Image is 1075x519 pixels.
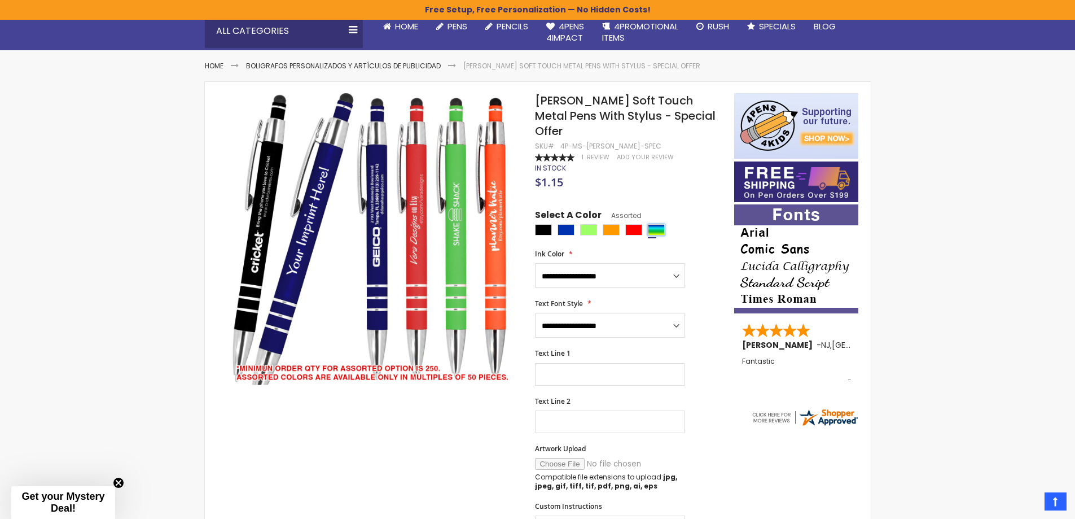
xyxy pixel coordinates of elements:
[734,93,858,159] img: 4pens 4 kids
[535,473,685,491] p: Compatible file extensions to upload:
[205,14,363,48] div: All Categories
[205,61,223,71] a: Home
[463,62,700,71] li: [PERSON_NAME] Soft Touch Metal Pens With Stylus - Special Offer
[602,211,642,220] span: Assorted
[535,348,571,358] span: Text Line 1
[821,339,830,351] span: NJ
[537,14,593,51] a: 4Pens4impact
[648,224,665,235] div: Assorted
[582,153,611,162] a: 1 Review
[476,14,537,39] a: Pencils
[817,339,915,351] span: - ,
[535,472,677,491] strong: jpg, jpeg, gif, tiff, tif, pdf, png, ai, eps
[625,224,642,235] div: Red
[759,20,796,32] span: Specials
[734,204,858,313] img: font-personalization-examples
[427,14,476,39] a: Pens
[580,224,597,235] div: Green Light
[751,420,859,430] a: 4pens.com certificate URL
[982,489,1075,519] iframe: Google Customer Reviews
[742,357,852,382] div: Fantastic
[227,92,520,385] img: updated-celeste-soft-touch-pens-with-stylus.jpg
[535,141,556,151] strong: SKU
[535,163,566,173] span: In stock
[535,224,552,235] div: Black
[546,20,584,43] span: 4Pens 4impact
[113,477,124,489] button: Close teaser
[535,299,583,308] span: Text Font Style
[560,142,661,151] div: 4P-MS-[PERSON_NAME]-SPEC
[497,20,528,32] span: Pencils
[587,153,609,162] span: Review
[246,61,441,71] a: Boligrafos Personalizados y Artículos de Publicidad
[603,224,620,235] div: Orange
[535,249,564,259] span: Ink Color
[21,491,104,514] span: Get your Mystery Deal!
[535,154,574,162] div: 100%
[535,444,586,453] span: Artwork Upload
[395,20,418,32] span: Home
[374,14,427,39] a: Home
[535,164,566,173] div: Availability
[742,339,817,351] span: [PERSON_NAME]
[582,153,583,162] span: 1
[447,20,467,32] span: Pens
[708,20,729,32] span: Rush
[535,396,571,406] span: Text Line 2
[535,175,563,190] span: $1.15
[535,501,602,511] span: Custom Instructions
[602,20,678,43] span: 4PROMOTIONAL ITEMS
[734,162,858,202] img: Free shipping on orders over $199
[687,14,738,39] a: Rush
[617,153,674,162] a: Add Your Review
[558,224,574,235] div: Blue
[805,14,845,39] a: Blog
[593,14,687,51] a: 4PROMOTIONALITEMS
[751,407,859,428] img: 4pens.com widget logo
[535,93,716,139] span: [PERSON_NAME] Soft Touch Metal Pens With Stylus - Special Offer
[738,14,805,39] a: Specials
[832,339,915,351] span: [GEOGRAPHIC_DATA]
[11,486,115,519] div: Get your Mystery Deal!Close teaser
[814,20,836,32] span: Blog
[535,209,602,224] span: Select A Color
